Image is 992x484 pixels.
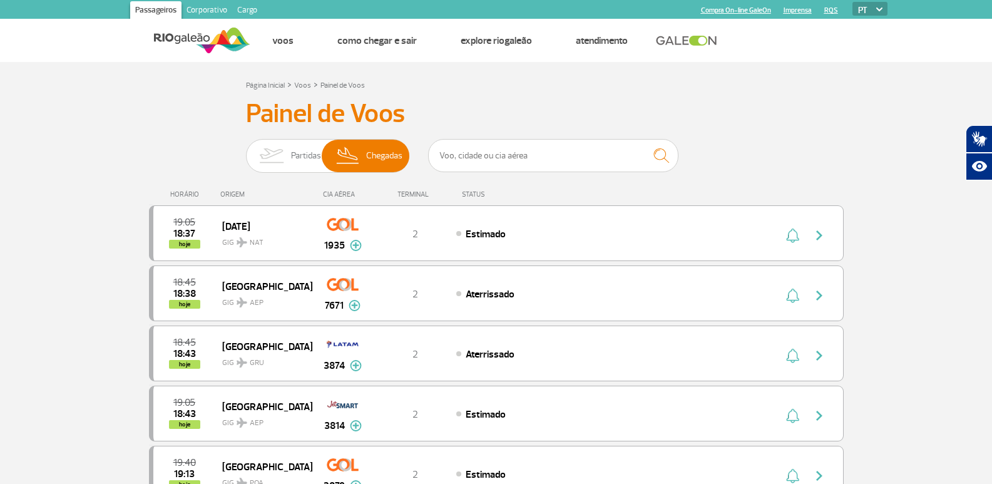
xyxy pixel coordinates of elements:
[222,230,302,249] span: GIG
[294,81,311,90] a: Voos
[320,81,365,90] a: Painel de Voos
[250,237,263,249] span: NAT
[173,289,196,298] span: 2025-09-30 18:38:20
[412,348,418,361] span: 2
[222,291,302,309] span: GIG
[466,348,514,361] span: Aterrissado
[786,468,799,483] img: sino-painel-voo.svg
[173,218,195,227] span: 2025-09-30 19:05:00
[169,420,200,429] span: hoje
[173,229,195,238] span: 2025-09-30 18:37:00
[786,408,799,423] img: sino-painel-voo.svg
[153,190,221,198] div: HORÁRIO
[182,1,232,21] a: Corporativo
[130,1,182,21] a: Passageiros
[312,190,374,198] div: CIA AÉREA
[466,408,506,421] span: Estimado
[237,237,247,247] img: destiny_airplane.svg
[250,297,263,309] span: AEP
[374,190,456,198] div: TERMINAL
[222,398,302,414] span: [GEOGRAPHIC_DATA]
[786,348,799,363] img: sino-painel-voo.svg
[350,240,362,251] img: mais-info-painel-voo.svg
[576,34,628,47] a: Atendimento
[173,398,195,407] span: 2025-09-30 19:05:00
[350,420,362,431] img: mais-info-painel-voo.svg
[314,77,318,91] a: >
[173,349,196,358] span: 2025-09-30 18:43:00
[232,1,262,21] a: Cargo
[366,140,402,172] span: Chegadas
[966,153,992,180] button: Abrir recursos assistivos.
[252,140,291,172] img: slider-embarque
[222,458,302,475] span: [GEOGRAPHIC_DATA]
[337,34,417,47] a: Como chegar e sair
[466,468,506,481] span: Estimado
[237,358,247,368] img: destiny_airplane.svg
[784,6,812,14] a: Imprensa
[291,140,321,172] span: Partidas
[812,348,827,363] img: seta-direita-painel-voo.svg
[325,298,344,313] span: 7671
[812,468,827,483] img: seta-direita-painel-voo.svg
[412,468,418,481] span: 2
[222,351,302,369] span: GIG
[412,228,418,240] span: 2
[824,6,838,14] a: RQS
[237,297,247,307] img: destiny_airplane.svg
[456,190,558,198] div: STATUS
[173,409,196,418] span: 2025-09-30 18:43:00
[222,278,302,294] span: [GEOGRAPHIC_DATA]
[701,6,771,14] a: Compra On-line GaleOn
[349,300,360,311] img: mais-info-painel-voo.svg
[412,288,418,301] span: 2
[173,278,196,287] span: 2025-09-30 18:45:00
[786,228,799,243] img: sino-painel-voo.svg
[428,139,678,172] input: Voo, cidade ou cia aérea
[169,300,200,309] span: hoje
[324,418,345,433] span: 3814
[173,458,196,467] span: 2025-09-30 19:40:00
[324,358,345,373] span: 3874
[412,408,418,421] span: 2
[169,240,200,249] span: hoje
[466,288,514,301] span: Aterrissado
[222,338,302,354] span: [GEOGRAPHIC_DATA]
[330,140,367,172] img: slider-desembarque
[812,408,827,423] img: seta-direita-painel-voo.svg
[222,411,302,429] span: GIG
[966,125,992,180] div: Plugin de acessibilidade da Hand Talk.
[461,34,532,47] a: Explore RIOgaleão
[966,125,992,153] button: Abrir tradutor de língua de sinais.
[173,338,196,347] span: 2025-09-30 18:45:00
[222,218,302,234] span: [DATE]
[466,228,506,240] span: Estimado
[812,228,827,243] img: seta-direita-painel-voo.svg
[350,360,362,371] img: mais-info-painel-voo.svg
[250,418,263,429] span: AEP
[169,360,200,369] span: hoje
[812,288,827,303] img: seta-direita-painel-voo.svg
[237,418,247,428] img: destiny_airplane.svg
[250,358,264,369] span: GRU
[246,81,285,90] a: Página Inicial
[324,238,345,253] span: 1935
[272,34,294,47] a: Voos
[220,190,312,198] div: ORIGEM
[174,470,195,478] span: 2025-09-30 19:13:00
[786,288,799,303] img: sino-painel-voo.svg
[246,98,747,130] h3: Painel de Voos
[287,77,292,91] a: >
